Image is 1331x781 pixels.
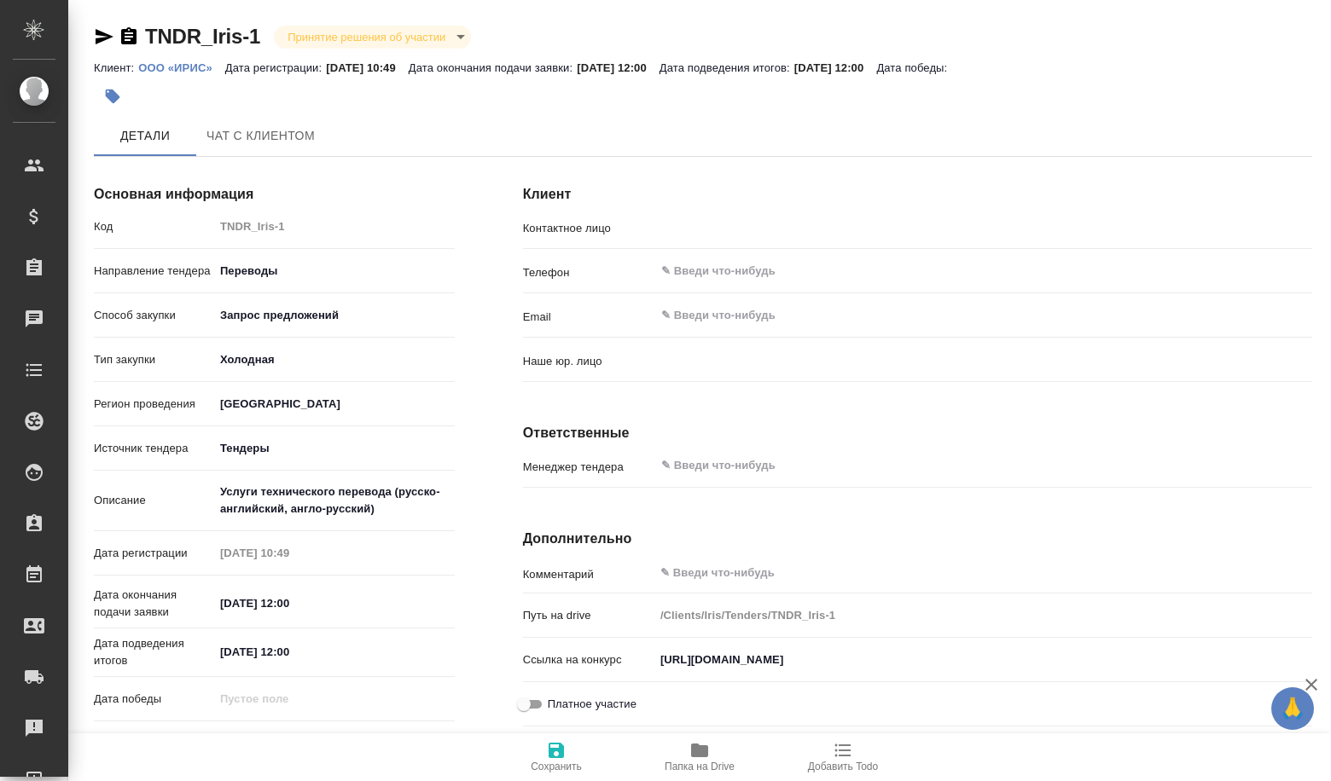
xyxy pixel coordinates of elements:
p: Источник тендера [94,440,214,457]
p: Контактное лицо [523,220,654,237]
h4: Ответственные [523,423,1312,443]
button: Папка на Drive [628,733,771,781]
button: Добавить Todo [771,733,915,781]
p: Дата победы: [876,61,951,74]
p: Код [94,218,214,235]
p: Клиент: [94,61,138,74]
p: Дата подведения итогов: [660,61,794,74]
a: TNDR_Iris-1 [145,25,260,48]
span: Платное участие [548,696,636,713]
button: Open [1303,314,1306,317]
p: Дата окончания подачи заявки [94,587,214,621]
span: Папка на Drive [665,761,735,772]
div: Запрос предложений [214,301,455,330]
input: ✎ Введи что-нибудь [660,261,1250,281]
p: Дата регистрации: [225,61,326,74]
button: Open [1303,225,1306,229]
p: Менеджер тендера [523,459,654,476]
input: Пустое поле [214,214,455,239]
span: Добавить Todo [808,761,878,772]
p: Email [523,309,654,326]
p: Путь на drive [523,607,654,624]
p: ООО «ИРИС» [138,61,225,74]
textarea: Услуги технического перевода (русско-английский, англо-русский) [214,477,455,524]
input: ✎ Введи что-нибудь [654,647,1312,672]
p: Дата окончания подачи заявки: [409,61,577,74]
p: Наше юр. лицо [523,353,654,370]
button: Сохранить [485,733,628,781]
p: Направление тендера [94,263,214,280]
p: Способ закупки [94,307,214,324]
span: Сохранить [531,761,582,772]
span: Чат с клиентом [206,125,315,147]
p: [DATE] 12:00 [794,61,877,74]
button: Open [1303,358,1306,362]
p: Описание [94,492,214,509]
div: [GEOGRAPHIC_DATA] [214,434,455,463]
span: Детали [104,125,186,147]
button: Open [1303,464,1306,467]
button: Open [1303,269,1306,273]
button: Скопировать ссылку [119,26,139,47]
input: ✎ Введи что-нибудь [660,455,1250,476]
button: Добавить тэг [94,78,131,115]
a: ООО «ИРИС» [138,60,225,74]
h4: Основная информация [94,184,455,205]
input: Пустое поле [654,603,1312,628]
div: [GEOGRAPHIC_DATA] [214,390,455,419]
h4: Дополнительно [523,529,1312,549]
input: ✎ Введи что-нибудь [214,639,363,664]
input: Пустое поле [214,541,363,565]
input: Пустое поле [214,686,363,711]
div: Переводы [214,257,455,286]
p: Дата регистрации [94,545,214,562]
p: Тип закупки [94,351,214,368]
p: Ссылка на конкурс [523,651,654,668]
div: Принятие решения об участии [274,26,471,49]
input: ✎ Введи что-нибудь [214,591,363,616]
div: Коммерческие закупки [214,729,455,758]
p: Регион проведения [94,396,214,413]
p: [DATE] 10:49 [326,61,409,74]
p: Телефон [523,264,654,281]
button: Скопировать ссылку для ЯМессенджера [94,26,114,47]
p: Дата победы [94,691,214,708]
input: ✎ Введи что-нибудь [660,305,1250,326]
p: [DATE] 12:00 [577,61,660,74]
button: Принятие решения об участии [282,30,450,44]
button: 🙏 [1271,687,1314,730]
p: Комментарий [523,566,654,583]
span: 🙏 [1278,691,1307,726]
p: Дата подведения итогов [94,635,214,669]
h4: Клиент [523,184,1312,205]
div: Холодная [214,345,455,374]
